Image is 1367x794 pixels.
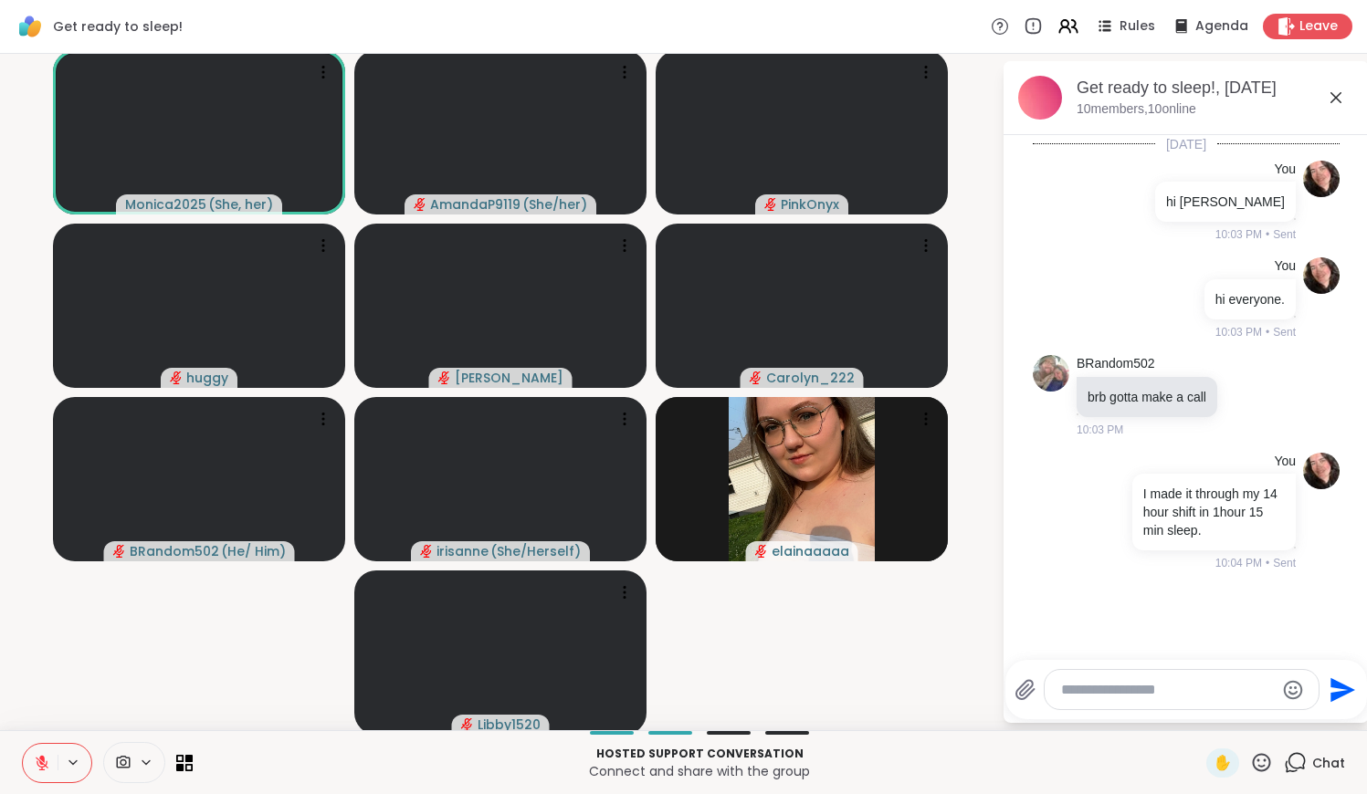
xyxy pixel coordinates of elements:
[1274,453,1296,471] h4: You
[478,716,541,734] span: Libby1520
[455,369,563,387] span: [PERSON_NAME]
[1299,17,1338,36] span: Leave
[130,542,219,560] span: BRandom502
[1120,17,1155,36] span: Rules
[221,542,286,560] span: ( He/ Him )
[461,718,474,731] span: audio-muted
[1166,193,1285,211] p: hi [PERSON_NAME]
[170,371,183,384] span: audio-muted
[1266,324,1269,340] span: •
[772,542,849,560] span: elainaaaaa
[1088,388,1206,406] p: brb gotta make a call
[1077,100,1196,119] p: 10 members, 10 online
[1312,754,1345,772] span: Chat
[1266,226,1269,243] span: •
[1018,76,1062,120] img: Get ready to sleep!, Oct 10
[1266,555,1269,571] span: •
[764,198,777,211] span: audio-muted
[186,369,228,387] span: huggy
[1077,355,1155,373] a: BRandom502
[420,545,433,558] span: audio-muted
[204,746,1195,762] p: Hosted support conversation
[1214,752,1232,774] span: ✋
[414,198,426,211] span: audio-muted
[1215,290,1285,308] p: hi everyone.
[204,762,1195,780] p: Connect and share with the group
[1195,17,1248,36] span: Agenda
[522,195,587,214] span: ( She/her )
[1303,161,1340,197] img: https://sharewell-space-live.sfo3.digitaloceanspaces.com/user-generated/22618c92-09c8-4d99-afa0-e...
[15,11,46,42] img: ShareWell Logomark
[1273,555,1296,571] span: Sent
[1061,681,1274,699] textarea: Type your message
[1077,422,1123,438] span: 10:03 PM
[1303,257,1340,294] img: https://sharewell-space-live.sfo3.digitaloceanspaces.com/user-generated/22618c92-09c8-4d99-afa0-e...
[1303,453,1340,489] img: https://sharewell-space-live.sfo3.digitaloceanspaces.com/user-generated/22618c92-09c8-4d99-afa0-e...
[1077,77,1354,99] div: Get ready to sleep!, [DATE]
[1273,226,1296,243] span: Sent
[1282,679,1304,701] button: Emoji picker
[490,542,581,560] span: ( She/Herself )
[53,17,183,36] span: Get ready to sleep!
[436,542,489,560] span: irisanne
[1215,226,1262,243] span: 10:03 PM
[1274,257,1296,276] h4: You
[125,195,206,214] span: Monica2025
[1033,355,1069,392] img: https://sharewell-space-live.sfo3.digitaloceanspaces.com/user-generated/127af2b2-1259-4cf0-9fd7-7...
[438,371,451,384] span: audio-muted
[1273,324,1296,340] span: Sent
[755,545,768,558] span: audio-muted
[1274,161,1296,179] h4: You
[113,545,126,558] span: audio-muted
[1155,135,1217,153] span: [DATE]
[1215,324,1262,340] span: 10:03 PM
[750,371,762,384] span: audio-muted
[430,195,521,214] span: AmandaP9119
[729,397,875,561] img: elainaaaaa
[1215,555,1262,571] span: 10:04 PM
[208,195,273,214] span: ( She, her )
[1143,485,1285,539] p: I made it through my 14 hour shift in 1hour 15 min sleep.
[766,369,855,387] span: Carolyn_222
[1320,669,1361,710] button: Send
[781,195,839,214] span: PinkOnyx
